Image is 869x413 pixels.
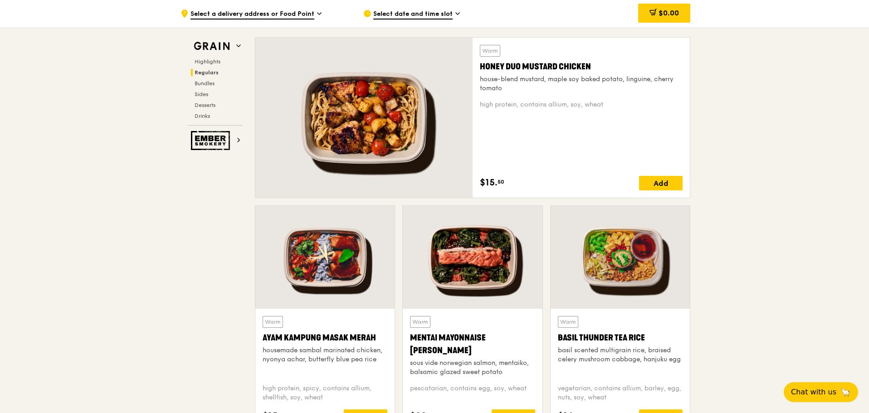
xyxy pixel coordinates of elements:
div: pescatarian, contains egg, soy, wheat [410,384,535,402]
span: 50 [498,178,504,185]
div: Warm [410,316,430,328]
div: Warm [263,316,283,328]
span: Chat with us [791,387,836,398]
span: Highlights [195,58,220,65]
span: $15. [480,176,498,189]
span: Regulars [195,69,219,76]
span: 🦙 [840,387,851,398]
div: Basil Thunder Tea Rice [558,331,683,344]
div: high protein, contains allium, soy, wheat [480,100,683,109]
span: Drinks [195,113,210,119]
span: Desserts [195,102,215,108]
div: sous vide norwegian salmon, mentaiko, balsamic glazed sweet potato [410,359,535,377]
span: Select date and time slot [373,10,453,19]
span: Bundles [195,80,215,87]
div: Warm [480,45,500,57]
div: vegetarian, contains allium, barley, egg, nuts, soy, wheat [558,384,683,402]
span: $0.00 [659,9,679,17]
div: Honey Duo Mustard Chicken [480,60,683,73]
div: Ayam Kampung Masak Merah [263,331,387,344]
img: Grain web logo [191,38,233,54]
span: Sides [195,91,208,97]
div: high protein, spicy, contains allium, shellfish, soy, wheat [263,384,387,402]
div: Add [639,176,683,190]
div: housemade sambal marinated chicken, nyonya achar, butterfly blue pea rice [263,346,387,364]
img: Ember Smokery web logo [191,131,233,150]
div: house-blend mustard, maple soy baked potato, linguine, cherry tomato [480,75,683,93]
span: Select a delivery address or Food Point [190,10,314,19]
div: basil scented multigrain rice, braised celery mushroom cabbage, hanjuku egg [558,346,683,364]
div: Mentai Mayonnaise [PERSON_NAME] [410,331,535,357]
button: Chat with us🦙 [784,382,858,402]
div: Warm [558,316,578,328]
